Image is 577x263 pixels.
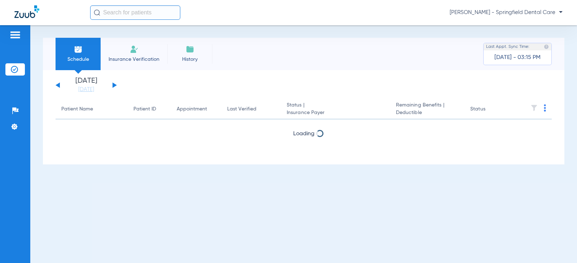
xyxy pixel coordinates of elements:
span: [DATE] - 03:15 PM [494,54,541,61]
div: Patient ID [133,105,165,113]
div: Appointment [177,105,207,113]
img: hamburger-icon [9,31,21,39]
span: Deductible [396,109,459,117]
a: [DATE] [65,86,108,93]
span: [PERSON_NAME] - Springfield Dental Care [450,9,563,16]
span: Schedule [61,56,95,63]
div: Patient Name [61,105,93,113]
span: History [173,56,207,63]
li: [DATE] [65,77,108,93]
div: Last Verified [227,105,275,113]
input: Search for patients [90,5,180,20]
span: Insurance Payer [287,109,384,117]
span: Last Appt. Sync Time: [486,43,529,50]
div: Patient Name [61,105,122,113]
img: Search Icon [94,9,100,16]
img: last sync help info [544,44,549,49]
th: Status | [281,99,390,119]
img: Manual Insurance Verification [130,45,138,54]
img: Zuub Logo [14,5,39,18]
div: Last Verified [227,105,256,113]
div: Patient ID [133,105,156,113]
span: Insurance Verification [106,56,162,63]
div: Appointment [177,105,216,113]
img: Schedule [74,45,83,54]
th: Status [464,99,513,119]
th: Remaining Benefits | [390,99,464,119]
img: group-dot-blue.svg [544,104,546,112]
img: filter.svg [530,104,538,112]
img: History [186,45,194,54]
span: Loading [293,131,314,137]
